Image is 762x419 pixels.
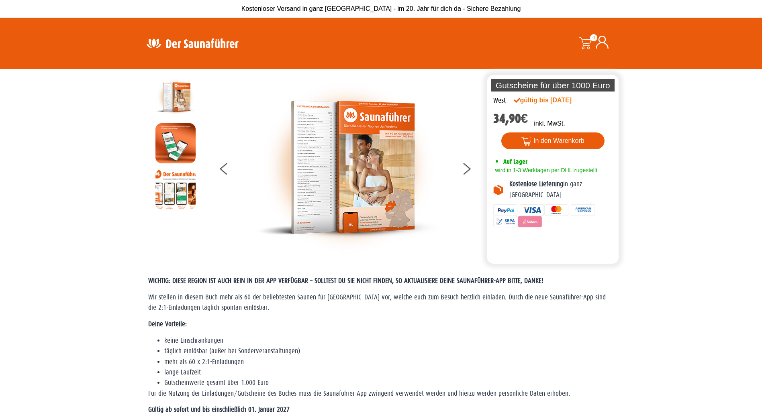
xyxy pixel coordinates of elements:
[164,346,614,356] li: täglich einlösbar (außer bei Sonderveranstaltungen)
[521,111,528,126] span: €
[155,123,196,163] img: MOCKUP-iPhone_regional
[148,293,606,311] span: Wir stellen in diesem Buch mehr als 60 der beliebtesten Saunen für [GEOGRAPHIC_DATA] vor, welche ...
[257,77,438,258] img: der-saunafuehrer-2025-west
[148,388,614,399] p: Für die Nutzung der Einladungen/Gutscheine des Buches muss die Saunaführer-App zwingend verwendet...
[501,132,605,149] button: In den Warenkorb
[493,96,506,106] div: West
[155,169,196,209] img: Anleitung7tn
[164,367,614,378] li: lange Laufzeit
[509,179,613,200] p: in ganz [GEOGRAPHIC_DATA]
[164,378,614,388] li: Gutscheinwerte gesamt über 1.000 Euro
[491,79,615,92] p: Gutscheine für über 1000 Euro
[514,96,589,105] div: gültig bis [DATE]
[164,336,614,346] li: keine Einschränkungen
[493,167,597,173] span: wird in 1-3 Werktagen per DHL zugestellt
[534,119,565,128] p: inkl. MwSt.
[241,5,521,12] span: Kostenloser Versand in ganz [GEOGRAPHIC_DATA] - im 20. Jahr für dich da - Sichere Bezahlung
[590,34,597,41] span: 0
[509,180,563,188] b: Kostenlose Lieferung
[164,357,614,367] li: mehr als 60 x 2:1-Einladungen
[503,158,527,165] span: Auf Lager
[493,111,528,126] bdi: 34,90
[148,320,187,328] strong: Deine Vorteile:
[155,77,196,117] img: der-saunafuehrer-2025-west
[148,277,543,285] span: WICHTIG: DIESE REGION IST AUCH REIN IN DER APP VERFÜGBAR – SOLLTEST DU SIE NICHT FINDEN, SO AKTUA...
[148,406,290,413] strong: Gültig ab sofort und bis einschließlich 01. Januar 2027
